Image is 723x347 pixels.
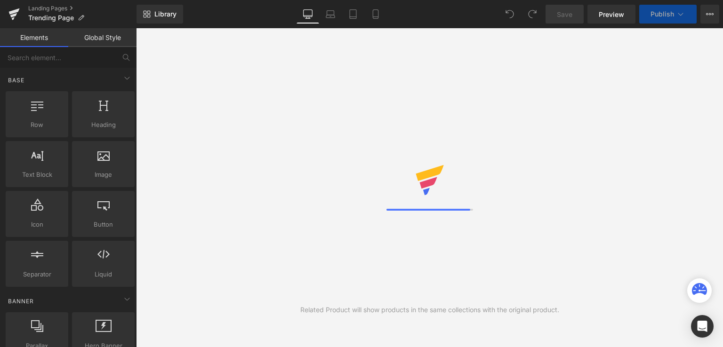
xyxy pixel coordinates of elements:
a: Global Style [68,28,137,47]
button: Redo [523,5,542,24]
span: Preview [599,9,624,19]
button: Publish [639,5,697,24]
span: Icon [8,220,65,229]
div: Open Intercom Messenger [691,315,714,338]
a: Desktop [297,5,319,24]
a: Laptop [319,5,342,24]
span: Library [154,10,177,18]
span: Base [7,76,25,85]
span: Banner [7,297,35,306]
button: More [700,5,719,24]
span: Image [75,170,132,180]
button: Undo [500,5,519,24]
a: Mobile [364,5,387,24]
span: Heading [75,120,132,130]
a: Preview [587,5,635,24]
span: Save [557,9,572,19]
span: Text Block [8,170,65,180]
span: Separator [8,269,65,279]
span: Liquid [75,269,132,279]
div: Related Product will show products in the same collections with the original product. [300,305,559,315]
a: Landing Pages [28,5,137,12]
span: Trending Page [28,14,74,22]
span: Publish [651,10,674,18]
span: Row [8,120,65,130]
a: New Library [137,5,183,24]
span: Button [75,220,132,229]
a: Tablet [342,5,364,24]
